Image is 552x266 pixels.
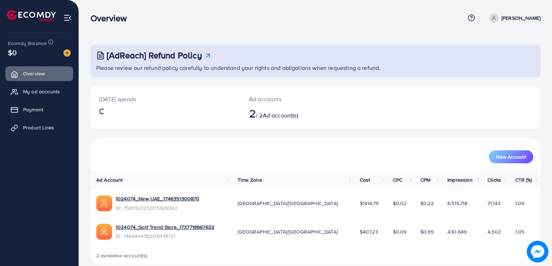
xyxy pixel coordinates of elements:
span: 430,649 [447,228,467,235]
span: $0.22 [420,200,434,207]
p: [DATE] spends [99,95,232,103]
span: $0.95 [420,228,434,235]
a: Product Links [5,120,73,135]
a: 1024074_Golf Trend Store_1737718667633 [116,223,214,231]
span: $0.09 [393,228,407,235]
span: Clicks [487,176,501,183]
span: ID: 7463444782216478721 [116,232,214,240]
span: 6,515,718 [447,200,467,207]
span: 71,143 [487,200,500,207]
span: Time Zone [238,176,262,183]
h3: [AdReach] Refund Policy [107,50,202,61]
span: Ad account(s) [263,111,298,119]
button: New Account [489,150,533,163]
span: 2 available account(s) [96,252,148,259]
span: [GEOGRAPHIC_DATA]/[GEOGRAPHIC_DATA] [238,228,338,235]
span: Ecomdy Balance [8,40,47,47]
a: Payment [5,102,73,117]
span: 2 [249,105,256,121]
p: Please review our refund policy carefully to understand your rights and obligations when requesti... [96,63,536,72]
span: Ad Account [96,176,123,183]
span: New Account [496,154,526,159]
span: $407.23 [360,228,378,235]
a: 1024074_New UAE_1746351300870 [116,195,200,202]
img: ic-ads-acc.e4c84228.svg [96,195,112,211]
span: Overview [23,70,45,77]
span: Cost [360,176,370,183]
span: Payment [23,106,43,113]
span: CTR (%) [515,176,532,183]
span: $0 [8,47,17,58]
span: $0.02 [393,200,407,207]
span: $1414.79 [360,200,379,207]
span: 4,502 [487,228,501,235]
img: logo [7,10,56,21]
span: 1.09 [515,200,525,207]
p: Ad accounts [249,95,344,103]
span: My ad accounts [23,88,60,95]
span: [GEOGRAPHIC_DATA]/[GEOGRAPHIC_DATA] [238,200,338,207]
span: 1.05 [515,228,525,235]
a: [PERSON_NAME] [486,13,540,23]
span: ID: 7500521272015929362 [116,204,200,212]
h3: Overview [90,13,133,23]
span: CPM [420,176,430,183]
img: image [527,241,548,262]
p: [PERSON_NAME] [502,14,540,22]
a: Overview [5,66,73,81]
span: CPC [393,176,402,183]
span: Product Links [23,124,54,131]
a: My ad accounts [5,84,73,99]
h2: / 2 [249,106,344,120]
span: Impression [447,176,473,183]
img: menu [63,14,72,22]
img: image [63,49,71,57]
img: ic-ads-acc.e4c84228.svg [96,224,112,240]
